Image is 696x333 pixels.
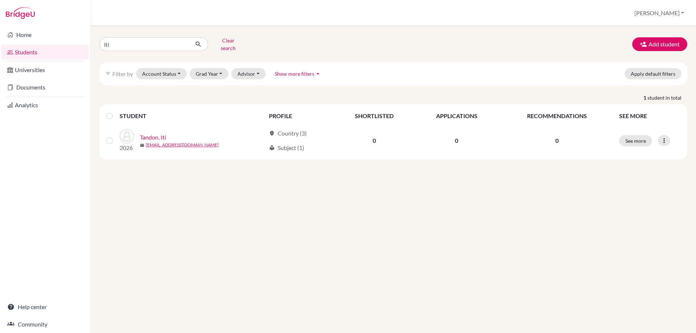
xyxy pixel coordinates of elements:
button: Add student [632,37,687,51]
button: See more [619,135,652,146]
span: student in total [647,94,687,101]
span: location_on [269,130,275,136]
th: SHORTLISTED [334,107,414,125]
a: Universities [1,63,89,77]
strong: 1 [643,94,647,101]
th: PROFILE [265,107,334,125]
a: Analytics [1,98,89,112]
button: Advisor [231,68,266,79]
td: 0 [334,125,414,157]
button: Clear search [208,35,248,54]
button: Account Status [136,68,187,79]
span: Filter by [112,70,133,77]
input: Find student by name... [99,37,189,51]
th: RECOMMENDATIONS [499,107,615,125]
img: Tandon, Iti [120,129,134,143]
a: Help center [1,300,89,314]
a: Students [1,45,89,59]
a: Documents [1,80,89,95]
button: [PERSON_NAME] [631,6,687,20]
th: STUDENT [120,107,265,125]
i: filter_list [105,71,111,76]
a: Tandon, Iti [140,133,166,142]
img: Bridge-U [6,7,35,19]
button: Apply default filters [625,68,681,79]
button: Grad Year [190,68,229,79]
button: Show more filtersarrow_drop_up [269,68,328,79]
p: 0 [504,136,610,145]
i: arrow_drop_up [314,70,322,77]
span: mail [140,143,144,147]
a: [EMAIL_ADDRESS][DOMAIN_NAME] [146,142,219,148]
div: Country (3) [269,129,307,138]
span: Show more filters [275,71,314,77]
p: 2026 [120,143,134,152]
span: local_library [269,145,275,151]
th: APPLICATIONS [414,107,499,125]
td: 0 [414,125,499,157]
a: Home [1,28,89,42]
div: Subject (1) [269,143,304,152]
th: SEE MORE [615,107,684,125]
a: Community [1,317,89,332]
